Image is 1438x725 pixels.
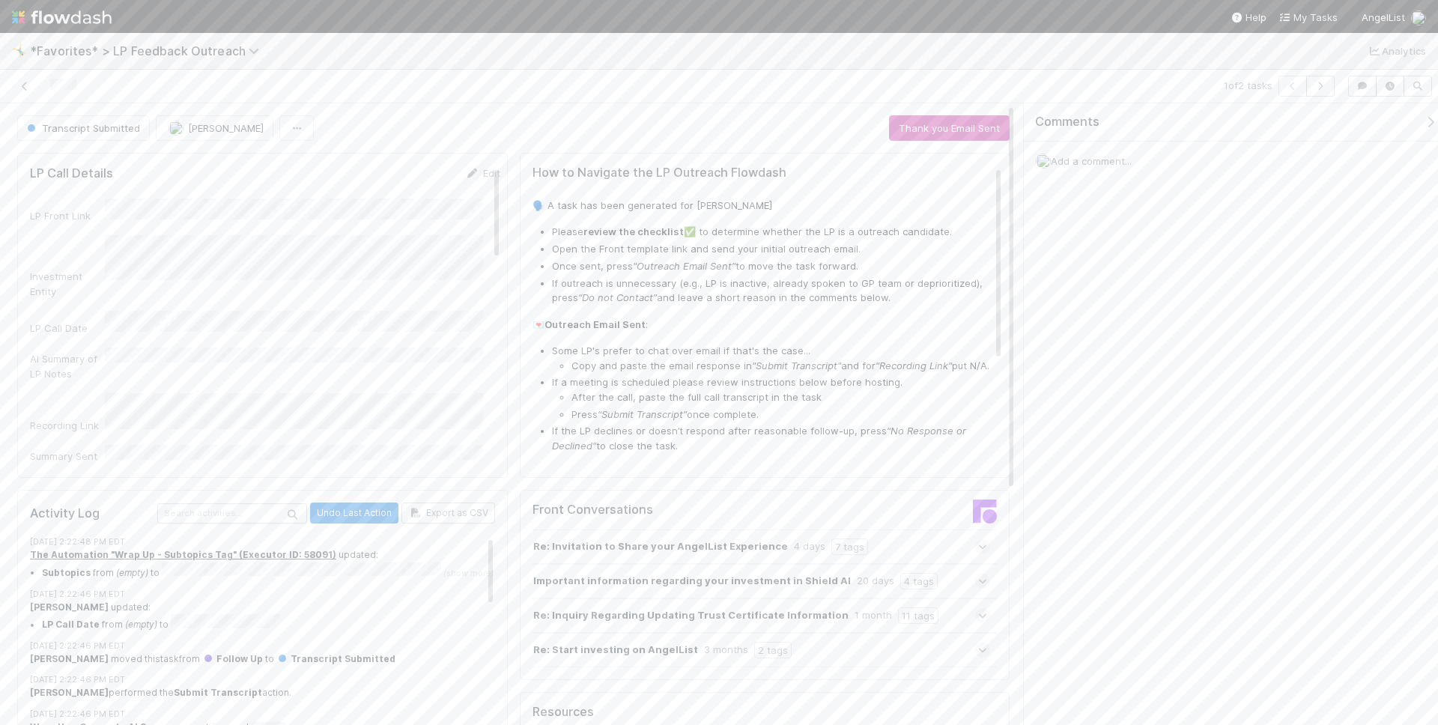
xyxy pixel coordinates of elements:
strong: Submit Transcript [174,687,262,698]
div: Summary Sent to Slack [30,449,105,479]
div: 7 tags [831,539,868,555]
input: Search activities... [157,503,307,524]
h5: Activity Log [30,506,154,521]
em: “Do not Contact” [578,291,657,303]
div: moved this task from to [30,652,506,666]
div: [DATE] 2:22:48 PM EDT [30,536,506,548]
button: [PERSON_NAME] [156,115,273,141]
span: 🤸‍♂️ [12,44,27,57]
div: Investment Entity [30,269,105,299]
strong: Re: Invitation to Share your AngelList Experience [533,539,788,555]
span: (show more) [443,568,494,578]
span: Transcript Submitted [276,653,395,664]
strong: LP Call Date [42,619,100,631]
li: If outreach is unnecessary (e.g., LP is inactive, already spoken to GP team or deprioritized), pr... [552,276,1003,306]
li: Some LP's prefer to chat over email if that's the case... [552,344,1003,373]
strong: Subtopics [42,567,91,578]
li: Copy and paste the email response in and for put N/A. [571,359,1003,374]
span: *Favorites* > LP Feedback Outreach [30,43,267,58]
h5: Front Conversations [533,503,753,518]
li: Please ✅ to determine whether the LP is a outreach candidate. [552,225,1003,240]
div: 3 months [704,642,748,658]
h5: Resources [533,705,998,720]
div: 4 tags [900,573,938,589]
button: Thank you Email Sent [889,115,1010,141]
span: Comments [1035,115,1099,130]
li: Press once complete. [571,407,1003,422]
summary: Subtopics from (empty) to (show more) [42,562,506,580]
div: updated: [30,548,506,580]
div: [DATE] 2:22:46 PM EDT [30,708,506,721]
span: [PERSON_NAME] [188,122,264,134]
span: Follow Up [202,653,263,664]
img: avatar_218ae7b5-dcd5-4ccc-b5d5-7cc00ae2934f.png [1036,154,1051,169]
div: performed the action. [30,686,506,700]
a: Analytics [1367,42,1426,60]
div: LP Front Link [30,208,105,223]
div: Help [1231,10,1266,25]
button: Undo Last Action [310,503,398,524]
span: Add a comment... [1051,155,1132,167]
img: avatar_218ae7b5-dcd5-4ccc-b5d5-7cc00ae2934f.png [169,121,183,136]
span: AngelList [1362,11,1405,23]
li: Once sent, press to move the task forward. [552,259,1003,274]
img: logo-inverted-e16ddd16eac7371096b0.svg [12,4,112,30]
em: "Recording Link" [876,360,952,371]
em: (empty) [116,567,148,578]
img: avatar_218ae7b5-dcd5-4ccc-b5d5-7cc00ae2934f.png [1411,10,1426,25]
p: 💌 : [533,318,1003,333]
em: “Submit Transcript” [598,408,687,420]
div: updated: [30,601,506,632]
em: “No Response or Declined” [552,425,966,452]
strong: Re: Start investing on AngelList [533,642,698,658]
strong: review the checklist [583,225,684,237]
div: 4 days [794,539,825,555]
div: LP Call Date [30,321,105,336]
div: [DATE] 2:22:46 PM EDT [30,640,506,652]
li: from to [42,614,506,632]
div: [DATE] 2:22:46 PM EDT [30,673,506,686]
h5: LP Call Details [30,166,113,181]
strong: Important information regarding your investment in Shield AI [533,573,851,589]
div: Recording Link [30,418,105,433]
div: 1 month [855,607,892,624]
span: My Tasks [1278,11,1338,23]
a: Edit [465,167,500,179]
strong: Outreach Email Sent [544,318,646,330]
li: If the LP declines or doesn’t respond after reasonable follow-up, press to close the task. [552,424,1003,453]
img: front-logo-b4b721b83371efbadf0a.svg [973,500,997,524]
div: [DATE] 2:22:46 PM EDT [30,588,506,601]
li: If a meeting is scheduled please review instructions below before hosting. [552,375,1003,422]
div: 11 tags [898,607,938,624]
em: "Submit Transcript" [752,360,841,371]
div: 2 tags [754,642,792,658]
span: Transcript Submitted [24,122,140,134]
a: My Tasks [1278,10,1338,25]
strong: [PERSON_NAME] [30,601,109,613]
strong: Re: Inquiry Regarding Updating Trust Certificate Information [533,607,849,624]
button: Transcript Submitted [17,115,150,141]
div: 20 days [857,573,894,589]
h5: How to Navigate the LP Outreach Flowdash [533,166,1003,181]
button: Export as CSV [401,503,495,524]
span: 1 of 2 tasks [1224,78,1272,93]
li: Open the Front template link and send your initial outreach email. [552,242,1003,257]
div: AI Summary of LP Notes [30,351,105,381]
strong: [PERSON_NAME] [30,687,109,698]
em: (empty) [125,619,157,631]
em: "Outreach Email Sent” [633,260,735,272]
strong: [PERSON_NAME] [30,653,109,664]
a: The Automation "Wrap Up - Subtopics Tag" (Executor ID: 58091) [30,549,336,560]
li: After the call, paste the full call transcript in the task [571,390,1003,405]
p: 🗣️ A task has been generated for [PERSON_NAME] [533,198,1003,213]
